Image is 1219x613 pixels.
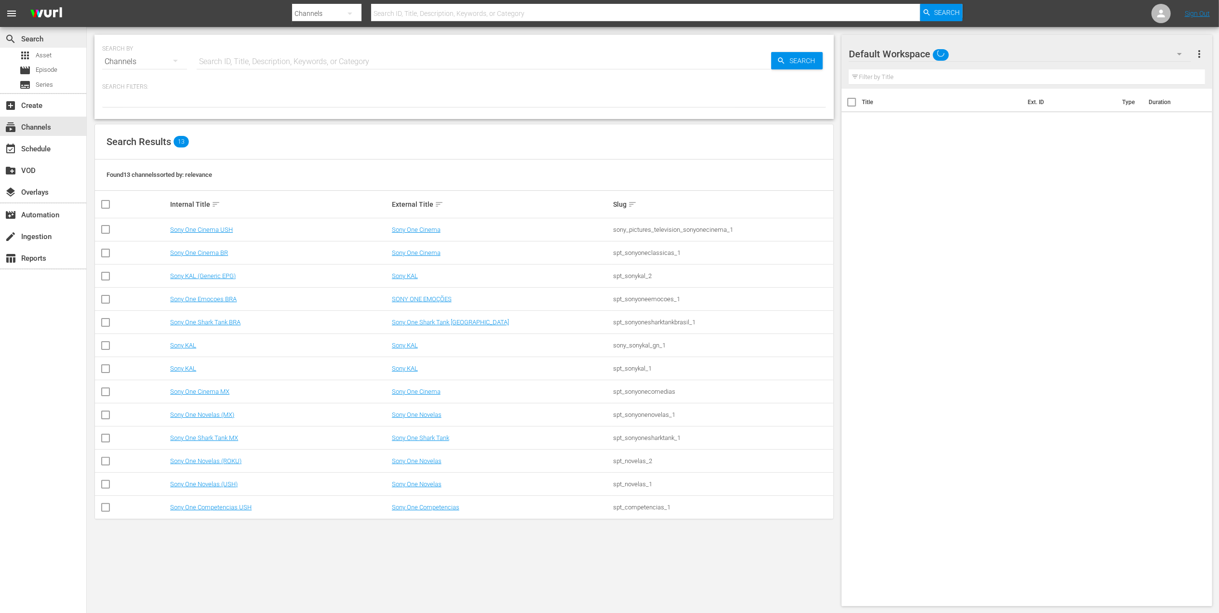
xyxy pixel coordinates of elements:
div: spt_novelas_2 [613,457,832,465]
th: Type [1116,89,1143,116]
span: menu [6,8,17,19]
div: spt_sonyonecomedias [613,388,832,395]
span: 13 [174,136,189,147]
div: sony_sonykal_gn_1 [613,342,832,349]
span: sort [435,200,443,209]
span: Search [786,52,823,69]
span: Reports [5,253,16,264]
span: Asset [36,51,52,60]
a: Sony One Novelas [392,457,442,465]
th: Title [862,89,1022,116]
a: Sony One Competencias USH [170,504,252,511]
span: apps [19,50,31,61]
div: spt_sonykal_1 [613,365,832,372]
span: more_vert [1193,48,1205,60]
button: more_vert [1193,42,1205,66]
a: Sony One Cinema [392,226,441,233]
div: spt_sonyonenovelas_1 [613,411,832,418]
a: Sony One Cinema [392,388,441,395]
a: Sony KAL [392,365,418,372]
div: spt_sonykal_2 [613,272,832,280]
span: Found 13 channels sorted by: relevance [107,171,212,178]
img: ans4CAIJ8jUAAAAAAAAAAAAAAAAAAAAAAAAgQb4GAAAAAAAAAAAAAAAAAAAAAAAAJMjXAAAAAAAAAAAAAAAAAAAAAAAAgAT5G... [23,2,69,25]
div: spt_sonyoneclassicas_1 [613,249,832,256]
th: Duration [1143,89,1201,116]
span: sort [212,200,220,209]
a: Sony One Cinema BR [170,249,228,256]
a: Sony KAL (Generic EPG) [170,272,236,280]
span: Search [5,33,16,45]
span: movie [19,65,31,76]
a: Sign Out [1185,10,1210,17]
a: Sony One Competencias [392,504,459,511]
span: Create [5,100,16,111]
span: sort [628,200,637,209]
a: Sony KAL [170,342,196,349]
span: Channels [5,121,16,133]
th: Ext. ID [1022,89,1116,116]
div: spt_novelas_1 [613,480,832,488]
span: subtitles [19,79,31,91]
a: Sony KAL [392,342,418,349]
a: Sony One Novelas (ROKU) [170,457,241,465]
span: Series [36,80,53,90]
button: Search [920,4,963,21]
div: spt_sonyonesharktank_1 [613,434,832,441]
a: Sony One Cinema USH [170,226,233,233]
a: Sony KAL [170,365,196,372]
a: Sony One Shark Tank MX [170,434,238,441]
a: Sony One Shark Tank [392,434,449,441]
a: Sony KAL [392,272,418,280]
a: SONY ONE EMOÇÕES [392,295,452,303]
a: Sony One Shark Tank [GEOGRAPHIC_DATA] [392,319,509,326]
div: Internal Title [170,199,389,210]
span: Search Results [107,136,171,147]
div: spt_sonyoneemocoes_1 [613,295,832,303]
div: Channels [102,48,187,75]
span: Ingestion [5,231,16,242]
span: VOD [5,165,16,176]
button: Search [771,52,823,69]
span: Schedule [5,143,16,155]
div: Slug [613,199,832,210]
a: Sony One Cinema [392,249,441,256]
div: External Title [392,199,611,210]
span: Search [934,4,960,21]
span: Overlays [5,187,16,198]
a: Sony One Novelas (MX) [170,411,234,418]
a: Sony One Cinema MX [170,388,229,395]
a: Sony One Novelas [392,411,442,418]
div: spt_competencias_1 [613,504,832,511]
a: Sony One Emocoes BRA [170,295,237,303]
a: Sony One Novelas [392,480,442,488]
a: Sony One Shark Tank BRA [170,319,241,326]
div: Default Workspace [849,40,1191,67]
span: Episode [36,65,57,75]
span: Automation [5,209,16,221]
div: sony_pictures_television_sonyonecinema_1 [613,226,832,233]
div: spt_sonyonesharktankbrasil_1 [613,319,832,326]
p: Search Filters: [102,83,826,91]
a: Sony One Novelas (USH) [170,480,238,488]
